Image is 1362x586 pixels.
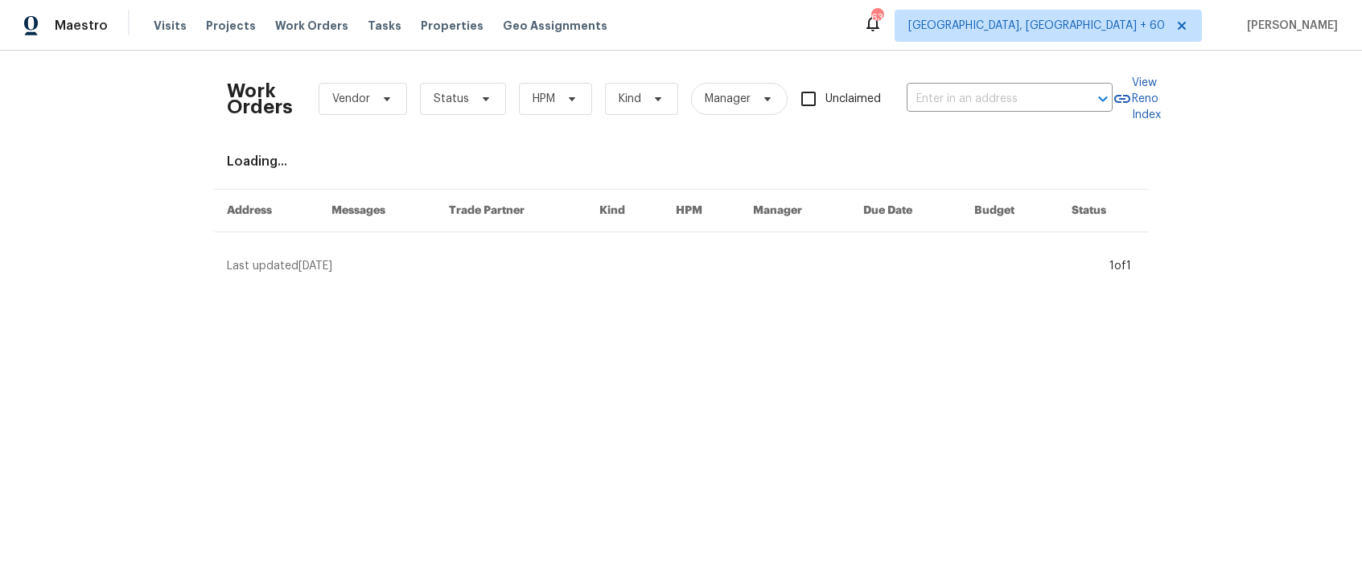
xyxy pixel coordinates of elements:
[275,18,348,34] span: Work Orders
[533,91,555,107] span: HPM
[619,91,641,107] span: Kind
[908,18,1165,34] span: [GEOGRAPHIC_DATA], [GEOGRAPHIC_DATA] + 60
[154,18,187,34] span: Visits
[1109,258,1131,274] div: 1 of 1
[434,91,469,107] span: Status
[907,87,1068,112] input: Enter in an address
[332,91,370,107] span: Vendor
[436,190,586,232] th: Trade Partner
[705,91,751,107] span: Manager
[214,190,319,232] th: Address
[298,260,332,272] span: [DATE]
[206,18,256,34] span: Projects
[961,190,1059,232] th: Budget
[1092,88,1114,110] button: Open
[421,18,483,34] span: Properties
[503,18,607,34] span: Geo Assignments
[319,190,437,232] th: Messages
[586,190,663,232] th: Kind
[871,10,883,26] div: 635
[825,91,881,108] span: Unclaimed
[368,20,401,31] span: Tasks
[1059,190,1148,232] th: Status
[1113,75,1161,123] a: View Reno Index
[1241,18,1338,34] span: [PERSON_NAME]
[740,190,851,232] th: Manager
[227,83,293,115] h2: Work Orders
[227,154,1136,170] div: Loading...
[850,190,961,232] th: Due Date
[227,258,1105,274] div: Last updated
[663,190,740,232] th: HPM
[55,18,108,34] span: Maestro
